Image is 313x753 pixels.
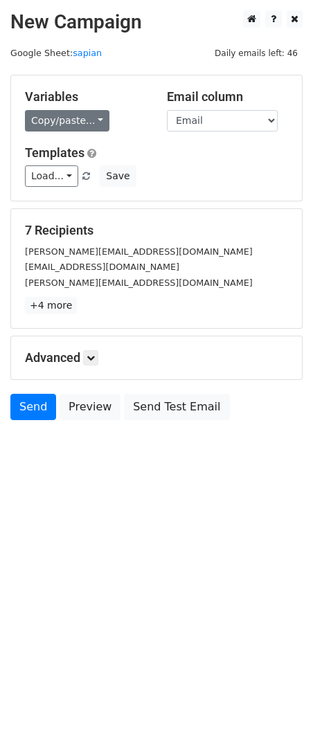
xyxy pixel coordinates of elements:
[25,262,179,272] small: [EMAIL_ADDRESS][DOMAIN_NAME]
[25,278,253,288] small: [PERSON_NAME][EMAIL_ADDRESS][DOMAIN_NAME]
[25,165,78,187] a: Load...
[244,687,313,753] iframe: Chat Widget
[25,145,84,160] a: Templates
[100,165,136,187] button: Save
[73,48,102,58] a: sapian
[25,350,288,365] h5: Advanced
[210,46,303,61] span: Daily emails left: 46
[167,89,288,105] h5: Email column
[210,48,303,58] a: Daily emails left: 46
[10,48,102,58] small: Google Sheet:
[25,89,146,105] h5: Variables
[25,297,77,314] a: +4 more
[25,110,109,131] a: Copy/paste...
[60,394,120,420] a: Preview
[25,223,288,238] h5: 7 Recipients
[10,10,303,34] h2: New Campaign
[10,394,56,420] a: Send
[25,246,253,257] small: [PERSON_NAME][EMAIL_ADDRESS][DOMAIN_NAME]
[124,394,229,420] a: Send Test Email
